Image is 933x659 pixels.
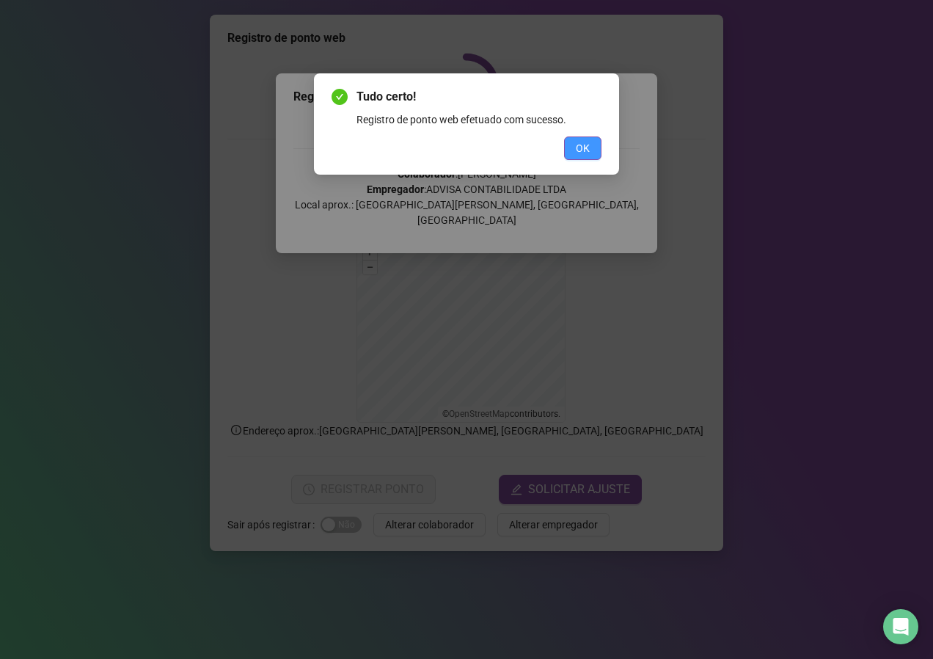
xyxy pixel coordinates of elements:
span: check-circle [332,89,348,105]
div: Open Intercom Messenger [883,609,918,644]
span: Tudo certo! [356,88,601,106]
div: Registro de ponto web efetuado com sucesso. [356,112,601,128]
button: OK [564,136,601,160]
span: OK [576,140,590,156]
